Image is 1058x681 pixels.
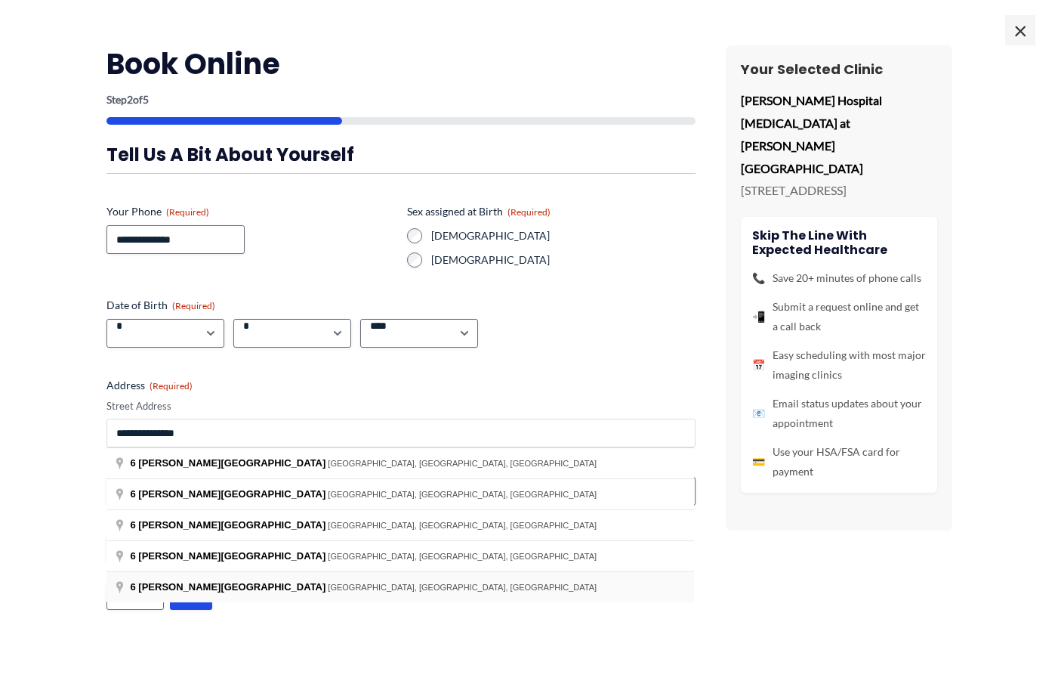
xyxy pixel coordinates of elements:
h3: Your Selected Clinic [741,60,937,78]
span: 6 [131,457,136,469]
span: 5 [143,93,149,106]
span: [PERSON_NAME][GEOGRAPHIC_DATA] [138,488,325,500]
span: 📅 [752,355,765,375]
legend: Sex assigned at Birth [407,204,551,219]
span: [PERSON_NAME][GEOGRAPHIC_DATA] [138,457,325,469]
span: [GEOGRAPHIC_DATA], [GEOGRAPHIC_DATA], [GEOGRAPHIC_DATA] [328,552,597,561]
span: [GEOGRAPHIC_DATA], [GEOGRAPHIC_DATA], [GEOGRAPHIC_DATA] [328,521,597,530]
label: [DEMOGRAPHIC_DATA] [431,228,696,243]
li: Save 20+ minutes of phone calls [752,268,926,288]
label: Your Phone [106,204,395,219]
span: [PERSON_NAME][GEOGRAPHIC_DATA] [138,519,325,531]
span: 6 [131,581,136,593]
label: [DEMOGRAPHIC_DATA] [431,252,696,268]
span: [GEOGRAPHIC_DATA], [GEOGRAPHIC_DATA], [GEOGRAPHIC_DATA] [328,490,597,499]
span: (Required) [172,300,215,311]
span: [PERSON_NAME][GEOGRAPHIC_DATA] [138,550,325,562]
span: 6 [131,488,136,500]
h2: Book Online [106,45,696,82]
span: 📧 [752,404,765,423]
span: [GEOGRAPHIC_DATA], [GEOGRAPHIC_DATA], [GEOGRAPHIC_DATA] [328,459,597,468]
label: Street Address [106,399,696,413]
span: [GEOGRAPHIC_DATA], [GEOGRAPHIC_DATA], [GEOGRAPHIC_DATA] [328,583,597,592]
span: (Required) [150,380,193,392]
span: 6 [131,550,136,562]
legend: Date of Birth [106,298,215,313]
span: × [1005,15,1035,45]
h4: Skip the line with Expected Healthcare [752,228,926,257]
span: [PERSON_NAME][GEOGRAPHIC_DATA] [138,581,325,593]
p: [PERSON_NAME] Hospital [MEDICAL_DATA] at [PERSON_NAME][GEOGRAPHIC_DATA] [741,89,937,179]
li: Easy scheduling with most major imaging clinics [752,345,926,385]
span: 📞 [752,268,765,288]
span: (Required) [166,206,209,218]
legend: Address [106,378,193,393]
h3: Tell us a bit about yourself [106,143,696,166]
li: Use your HSA/FSA card for payment [752,442,926,481]
span: 6 [131,519,136,531]
p: [STREET_ADDRESS] [741,179,937,202]
span: 📲 [752,307,765,327]
p: Step of [106,94,696,105]
li: Email status updates about your appointment [752,394,926,433]
span: 2 [127,93,133,106]
li: Submit a request online and get a call back [752,297,926,336]
span: (Required) [507,206,551,218]
span: 💳 [752,452,765,472]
